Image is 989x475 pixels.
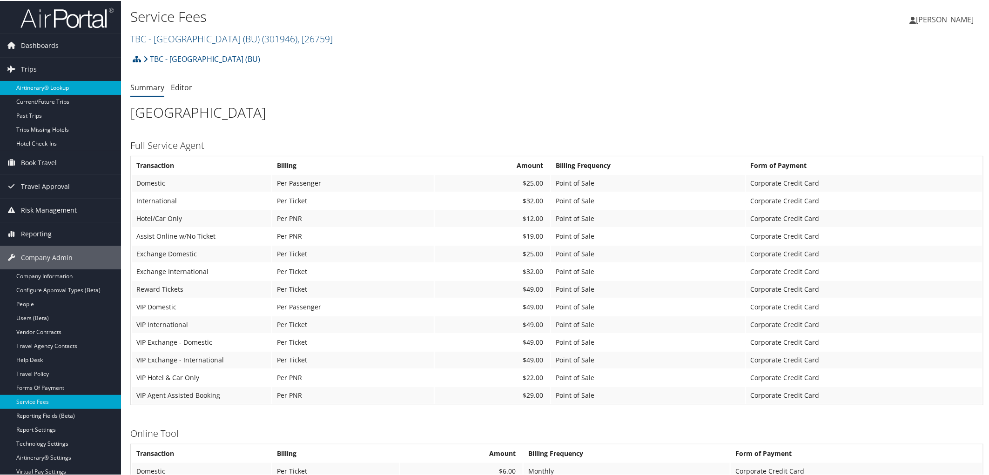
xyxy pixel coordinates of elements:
[551,262,745,279] td: Point of Sale
[435,262,550,279] td: $32.00
[551,333,745,350] td: Point of Sale
[746,174,982,191] td: Corporate Credit Card
[524,444,730,461] th: Billing Frequency
[132,315,271,332] td: VIP International
[746,245,982,261] td: Corporate Credit Card
[132,209,271,226] td: Hotel/Car Only
[746,386,982,403] td: Corporate Credit Card
[916,13,974,24] span: [PERSON_NAME]
[435,368,550,385] td: $22.00
[272,262,434,279] td: Per Ticket
[746,351,982,368] td: Corporate Credit Card
[130,81,164,92] a: Summary
[746,315,982,332] td: Corporate Credit Card
[272,174,434,191] td: Per Passenger
[132,156,271,173] th: Transaction
[435,156,550,173] th: Amount
[21,174,70,197] span: Travel Approval
[143,49,260,67] a: TBC - [GEOGRAPHIC_DATA] (BU)
[132,351,271,368] td: VIP Exchange - International
[400,444,523,461] th: Amount
[272,227,434,244] td: Per PNR
[272,156,434,173] th: Billing
[21,150,57,174] span: Book Travel
[132,245,271,261] td: Exchange Domestic
[132,192,271,208] td: International
[746,209,982,226] td: Corporate Credit Card
[435,351,550,368] td: $49.00
[272,298,434,314] td: Per Passenger
[272,280,434,297] td: Per Ticket
[132,444,271,461] th: Transaction
[746,192,982,208] td: Corporate Credit Card
[21,221,52,245] span: Reporting
[551,298,745,314] td: Point of Sale
[272,209,434,226] td: Per PNR
[272,245,434,261] td: Per Ticket
[435,192,550,208] td: $32.00
[551,192,745,208] td: Point of Sale
[551,209,745,226] td: Point of Sale
[435,333,550,350] td: $49.00
[746,227,982,244] td: Corporate Credit Card
[435,174,550,191] td: $25.00
[551,156,745,173] th: Billing Frequency
[551,174,745,191] td: Point of Sale
[130,426,983,439] h3: Online Tool
[297,32,333,44] span: , [ 26759 ]
[435,298,550,314] td: $49.00
[132,280,271,297] td: Reward Tickets
[746,280,982,297] td: Corporate Credit Card
[435,386,550,403] td: $29.00
[20,6,114,28] img: airportal-logo.png
[551,368,745,385] td: Point of Sale
[551,315,745,332] td: Point of Sale
[21,245,73,268] span: Company Admin
[130,6,699,26] h1: Service Fees
[21,57,37,80] span: Trips
[130,102,983,121] h1: [GEOGRAPHIC_DATA]
[435,280,550,297] td: $49.00
[21,198,77,221] span: Risk Management
[272,444,399,461] th: Billing
[551,351,745,368] td: Point of Sale
[132,333,271,350] td: VIP Exchange - Domestic
[132,227,271,244] td: Assist Online w/No Ticket
[910,5,983,33] a: [PERSON_NAME]
[746,368,982,385] td: Corporate Credit Card
[171,81,192,92] a: Editor
[262,32,297,44] span: ( 301946 )
[435,209,550,226] td: $12.00
[132,386,271,403] td: VIP Agent Assisted Booking
[551,386,745,403] td: Point of Sale
[130,138,983,151] h3: Full Service Agent
[21,33,59,56] span: Dashboards
[746,262,982,279] td: Corporate Credit Card
[746,333,982,350] td: Corporate Credit Card
[132,174,271,191] td: Domestic
[132,262,271,279] td: Exchange International
[272,351,434,368] td: Per Ticket
[551,245,745,261] td: Point of Sale
[746,298,982,314] td: Corporate Credit Card
[435,245,550,261] td: $25.00
[551,280,745,297] td: Point of Sale
[272,192,434,208] td: Per Ticket
[435,227,550,244] td: $19.00
[130,32,333,44] a: TBC - [GEOGRAPHIC_DATA] (BU)
[132,298,271,314] td: VIP Domestic
[132,368,271,385] td: VIP Hotel & Car Only
[551,227,745,244] td: Point of Sale
[272,333,434,350] td: Per Ticket
[272,315,434,332] td: Per Ticket
[731,444,982,461] th: Form of Payment
[435,315,550,332] td: $49.00
[272,386,434,403] td: Per PNR
[746,156,982,173] th: Form of Payment
[272,368,434,385] td: Per PNR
